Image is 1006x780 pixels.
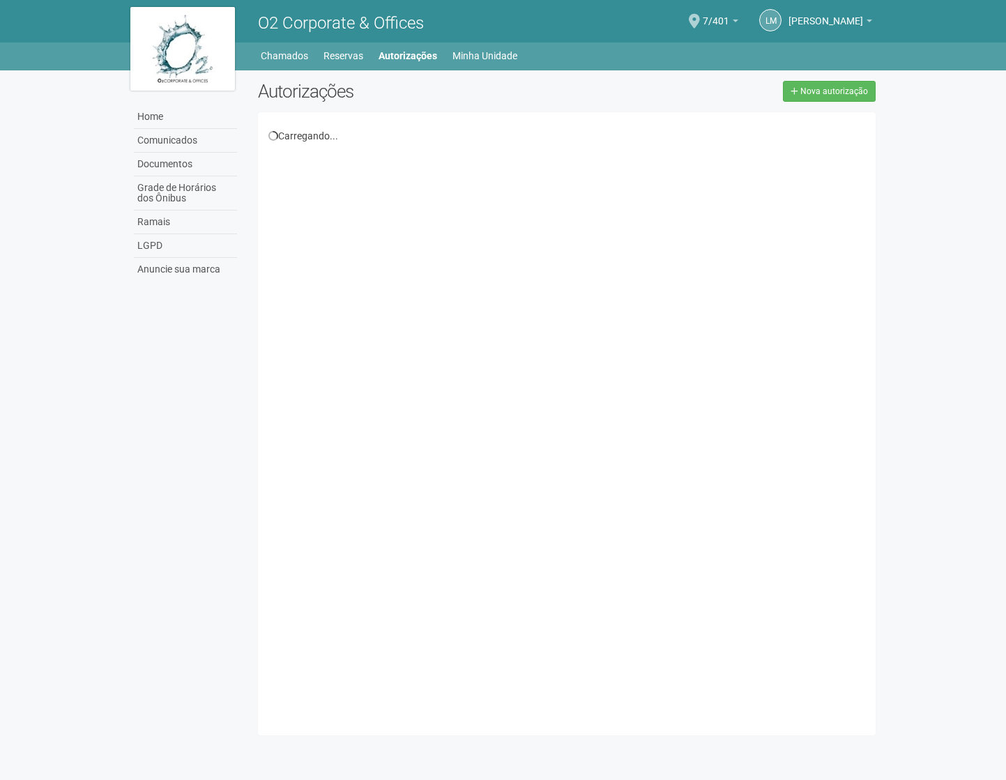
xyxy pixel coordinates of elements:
a: LGPD [134,234,237,258]
a: Minha Unidade [452,46,517,66]
a: Comunicados [134,129,237,153]
div: Carregando... [268,130,866,142]
a: Home [134,105,237,129]
img: logo.jpg [130,7,235,91]
span: Liliane Maria Ribeiro Dutra [788,2,863,26]
a: Ramais [134,211,237,234]
h2: Autorizações [258,81,556,102]
a: Grade de Horários dos Ônibus [134,176,237,211]
span: Nova autorização [800,86,868,96]
a: Documentos [134,153,237,176]
a: 7/401 [703,17,738,29]
a: [PERSON_NAME] [788,17,872,29]
a: Nova autorização [783,81,876,102]
a: Reservas [323,46,363,66]
a: Autorizações [379,46,437,66]
span: O2 Corporate & Offices [258,13,424,33]
a: Anuncie sua marca [134,258,237,281]
a: LM [759,9,782,31]
span: 7/401 [703,2,729,26]
a: Chamados [261,46,308,66]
